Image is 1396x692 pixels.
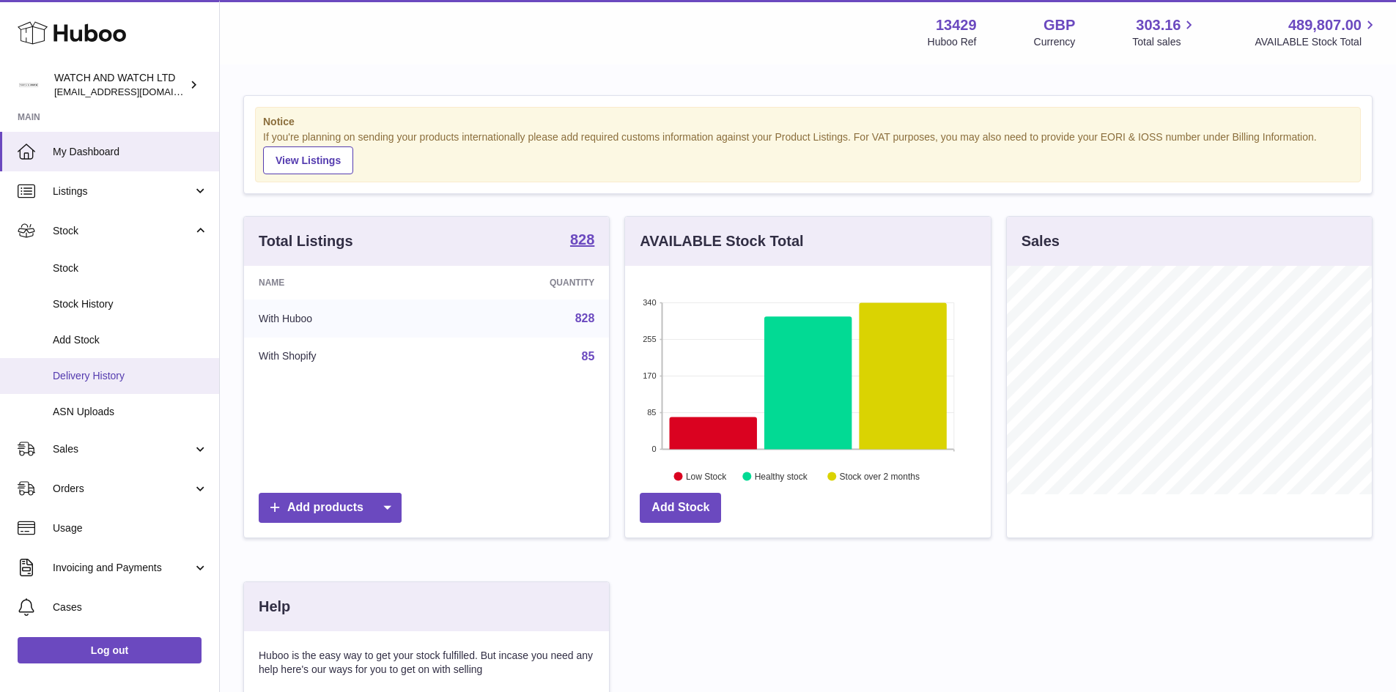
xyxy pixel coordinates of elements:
td: With Huboo [244,300,441,338]
span: Stock [53,261,208,275]
a: 828 [570,232,594,250]
text: 255 [643,335,656,343]
a: Log out [18,637,202,663]
div: Huboo Ref [928,35,977,49]
text: 340 [643,298,656,307]
span: Stock [53,224,193,238]
text: 85 [648,408,657,417]
span: 303.16 [1136,15,1181,35]
span: Listings [53,185,193,198]
span: Stock History [53,297,208,311]
strong: GBP [1044,15,1075,35]
td: With Shopify [244,338,441,376]
text: 170 [643,371,656,380]
strong: 13429 [936,15,977,35]
h3: Total Listings [259,231,353,251]
span: Add Stock [53,333,208,347]
text: 0 [652,444,657,453]
span: Usage [53,521,208,535]
span: [EMAIL_ADDRESS][DOMAIN_NAME] [54,86,215,97]
th: Name [244,266,441,300]
h3: AVAILABLE Stock Total [640,231,803,251]
a: 828 [575,312,595,324]
h3: Sales [1022,231,1060,251]
img: internalAdmin-13429@internal.huboo.com [18,74,40,96]
strong: 828 [570,232,594,247]
div: WATCH AND WATCH LTD [54,71,186,99]
a: 85 [582,350,595,362]
h3: Help [259,597,290,617]
div: If you're planning on sending your products internationally please add required customs informati... [263,130,1353,174]
text: Healthy stock [755,471,808,481]
strong: Notice [263,115,1353,129]
a: Add products [259,493,402,523]
text: Stock over 2 months [840,471,920,481]
span: Orders [53,482,193,496]
span: Invoicing and Payments [53,561,193,575]
span: Sales [53,442,193,456]
span: Delivery History [53,369,208,383]
a: View Listings [263,146,353,174]
span: Total sales [1132,35,1197,49]
p: Huboo is the easy way to get your stock fulfilled. But incase you need any help here's our ways f... [259,649,594,677]
text: Low Stock [686,471,727,481]
a: 303.16 Total sales [1132,15,1197,49]
span: ASN Uploads [53,405,208,419]
span: AVAILABLE Stock Total [1255,35,1378,49]
a: 489,807.00 AVAILABLE Stock Total [1255,15,1378,49]
div: Currency [1034,35,1076,49]
span: 489,807.00 [1288,15,1362,35]
span: Cases [53,600,208,614]
a: Add Stock [640,493,721,523]
th: Quantity [441,266,610,300]
span: My Dashboard [53,145,208,159]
